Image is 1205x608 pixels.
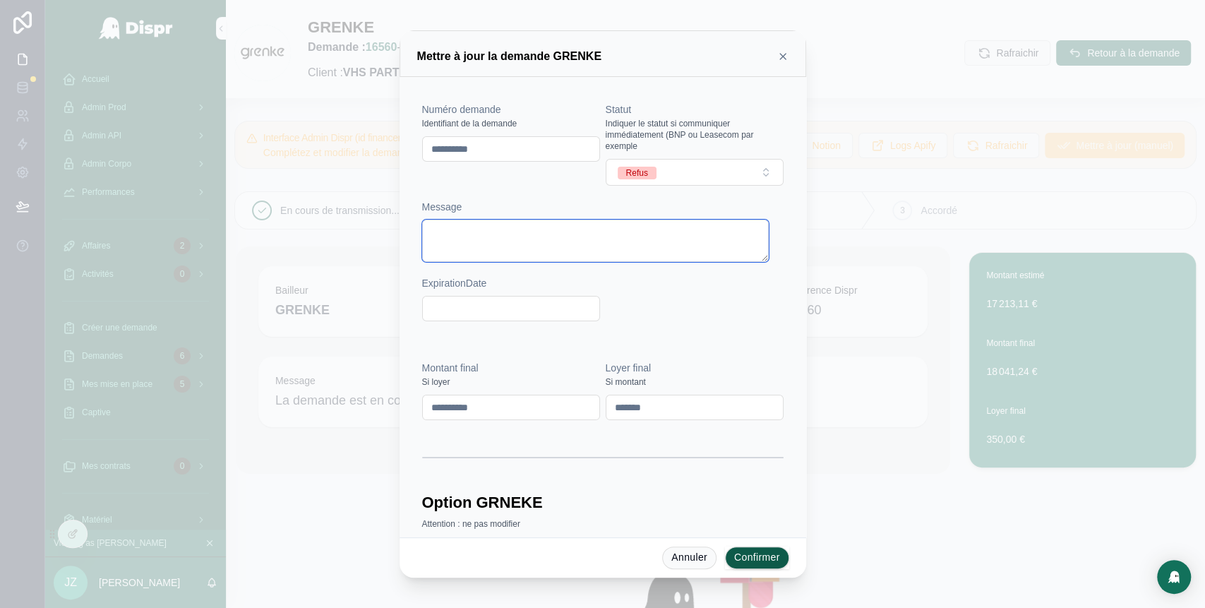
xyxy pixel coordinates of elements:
[422,278,487,289] span: ExpirationDate
[422,118,517,129] span: Identifiant de la demande
[626,167,648,179] div: Refus
[422,518,520,530] span: Attention : ne pas modifier
[725,547,789,569] button: Confirmer
[422,362,479,374] span: Montant final
[422,201,462,213] span: Message
[606,104,632,115] span: Statut
[417,48,601,65] h3: Mettre à jour la demande GRENKE
[422,104,501,115] span: Numéro demande
[606,159,784,186] button: Select Button
[606,376,646,388] span: Si montant
[1157,560,1191,594] div: Open Intercom Messenger
[662,547,717,569] button: Annuler
[606,362,652,374] span: Loyer final
[422,492,543,514] h1: Option GRNEKE
[422,376,450,388] span: Si loyer
[606,118,784,152] span: Indiquer le statut si communiquer immédiatement (BNP ou Leasecom par exemple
